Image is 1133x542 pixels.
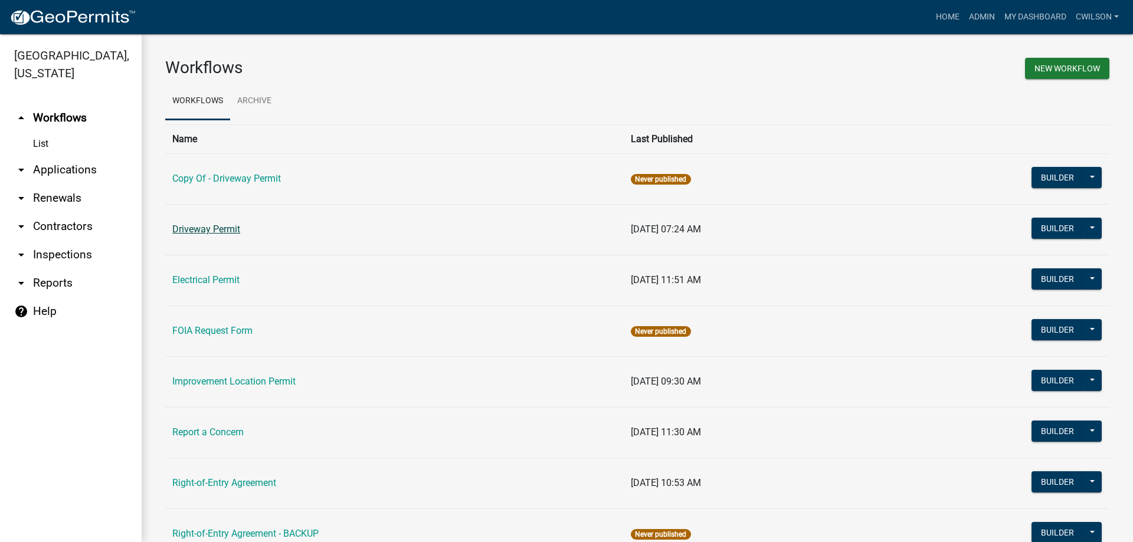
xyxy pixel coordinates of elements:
a: Report a Concern [172,426,244,438]
button: Builder [1032,167,1083,188]
span: [DATE] 10:53 AM [631,477,701,488]
button: New Workflow [1025,58,1109,79]
span: [DATE] 09:30 AM [631,376,701,387]
a: Copy Of - Driveway Permit [172,173,281,184]
a: Archive [230,83,279,120]
button: Builder [1032,370,1083,391]
span: [DATE] 07:24 AM [631,224,701,235]
span: Never published [631,174,690,185]
button: Builder [1032,218,1083,239]
a: Workflows [165,83,230,120]
i: arrow_drop_down [14,276,28,290]
button: Builder [1032,319,1083,340]
a: Improvement Location Permit [172,376,296,387]
i: arrow_drop_up [14,111,28,125]
a: Driveway Permit [172,224,240,235]
span: [DATE] 11:51 AM [631,274,701,285]
a: Admin [964,6,1000,28]
i: help [14,304,28,318]
a: Electrical Permit [172,274,240,285]
button: Builder [1032,471,1083,492]
h3: Workflows [165,58,628,78]
button: Builder [1032,421,1083,442]
span: [DATE] 11:30 AM [631,426,701,438]
i: arrow_drop_down [14,219,28,234]
a: My Dashboard [1000,6,1071,28]
span: Never published [631,326,690,337]
a: Right-of-Entry Agreement [172,477,276,488]
th: Last Published [624,124,865,153]
i: arrow_drop_down [14,163,28,177]
i: arrow_drop_down [14,248,28,262]
a: FOIA Request Form [172,325,253,336]
a: Right-of-Entry Agreement - BACKUP [172,528,319,539]
a: Home [931,6,964,28]
th: Name [165,124,624,153]
i: arrow_drop_down [14,191,28,205]
a: cwilson [1071,6,1124,28]
span: Never published [631,529,690,540]
button: Builder [1032,268,1083,290]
